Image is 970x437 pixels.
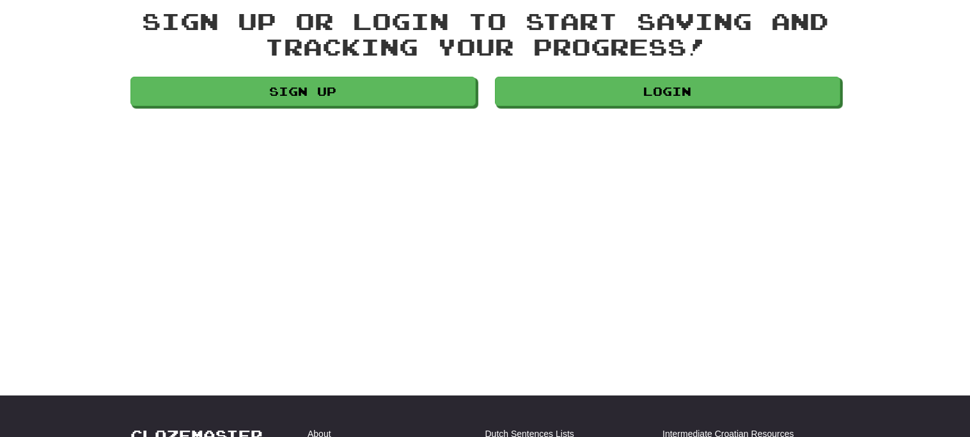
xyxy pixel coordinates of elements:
div: Sign up or login to start saving and tracking your progress! [130,8,840,59]
a: Login [495,77,840,106]
a: Sign up [130,77,476,106]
